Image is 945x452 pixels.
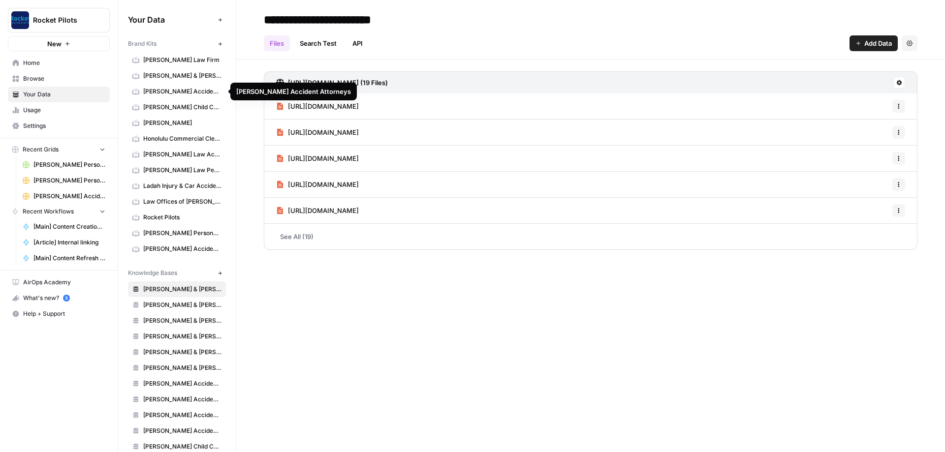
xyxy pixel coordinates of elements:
[288,101,359,111] span: [URL][DOMAIN_NAME]
[18,188,110,204] a: [PERSON_NAME] Accident Attorneys
[128,68,226,84] a: [PERSON_NAME] & [PERSON_NAME] [US_STATE] Car Accident Lawyers
[143,197,221,206] span: Law Offices of [PERSON_NAME]
[23,106,105,115] span: Usage
[128,147,226,162] a: [PERSON_NAME] Law Accident Attorneys
[128,269,177,277] span: Knowledge Bases
[128,313,226,329] a: [PERSON_NAME] & [PERSON_NAME] - JC
[33,192,105,201] span: [PERSON_NAME] Accident Attorneys
[8,71,110,87] a: Browse
[143,134,221,143] span: Honolulu Commercial Cleaning
[33,176,105,185] span: [PERSON_NAME] Personal Injury & Car Accident Lawyers
[143,395,221,404] span: [PERSON_NAME] Accident Attorneys - League City
[33,222,105,231] span: [Main] Content Creation Brief
[143,87,221,96] span: [PERSON_NAME] Accident Attorneys
[143,103,221,112] span: [PERSON_NAME] Child Custody & Divorce Attorneys
[33,238,105,247] span: [Article] Internal linking
[33,254,105,263] span: [Main] Content Refresh Article
[8,306,110,322] button: Help + Support
[143,213,221,222] span: Rocket Pilots
[8,291,109,305] div: What's new?
[143,244,221,253] span: [PERSON_NAME] Accident Attorneys
[288,127,359,137] span: [URL][DOMAIN_NAME]
[143,426,221,435] span: [PERSON_NAME] Accident Attorneys - [PERSON_NAME]
[128,52,226,68] a: [PERSON_NAME] Law Firm
[143,166,221,175] span: [PERSON_NAME] Law Personal Injury & Car Accident Lawyer
[143,348,221,357] span: [PERSON_NAME] & [PERSON_NAME]
[33,15,93,25] span: Rocket Pilots
[143,119,221,127] span: [PERSON_NAME]
[65,296,67,301] text: 5
[8,36,110,51] button: New
[128,225,226,241] a: [PERSON_NAME] Personal Injury & Car Accident Lawyer
[128,392,226,407] a: [PERSON_NAME] Accident Attorneys - League City
[8,290,110,306] button: What's new? 5
[128,376,226,392] a: [PERSON_NAME] Accident Attorneys - [GEOGRAPHIC_DATA]
[128,39,157,48] span: Brand Kits
[264,224,917,249] a: See All (19)
[128,162,226,178] a: [PERSON_NAME] Law Personal Injury & Car Accident Lawyer
[143,285,221,294] span: [PERSON_NAME] & [PERSON_NAME] - Florissant
[128,210,226,225] a: Rocket Pilots
[23,145,59,154] span: Recent Grids
[128,297,226,313] a: [PERSON_NAME] & [PERSON_NAME] - Independence
[143,71,221,80] span: [PERSON_NAME] & [PERSON_NAME] [US_STATE] Car Accident Lawyers
[276,93,359,119] a: [URL][DOMAIN_NAME]
[23,207,74,216] span: Recent Workflows
[63,295,70,301] a: 5
[128,281,226,297] a: [PERSON_NAME] & [PERSON_NAME] - Florissant
[143,379,221,388] span: [PERSON_NAME] Accident Attorneys - [GEOGRAPHIC_DATA]
[18,173,110,188] a: [PERSON_NAME] Personal Injury & Car Accident Lawyers
[47,39,62,49] span: New
[143,332,221,341] span: [PERSON_NAME] & [PERSON_NAME] - [US_STATE]
[128,407,226,423] a: [PERSON_NAME] Accident Attorneys - [GEOGRAPHIC_DATA]
[128,178,226,194] a: Ladah Injury & Car Accident Lawyers [GEOGRAPHIC_DATA]
[276,72,388,93] a: [URL][DOMAIN_NAME] (19 Files)
[128,194,226,210] a: Law Offices of [PERSON_NAME]
[128,241,226,257] a: [PERSON_NAME] Accident Attorneys
[8,274,110,290] a: AirOps Academy
[8,55,110,71] a: Home
[864,38,892,48] span: Add Data
[294,35,343,51] a: Search Test
[143,150,221,159] span: [PERSON_NAME] Law Accident Attorneys
[288,153,359,163] span: [URL][DOMAIN_NAME]
[23,309,105,318] span: Help + Support
[143,411,221,420] span: [PERSON_NAME] Accident Attorneys - [GEOGRAPHIC_DATA]
[8,8,110,32] button: Workspace: Rocket Pilots
[288,78,388,88] h3: [URL][DOMAIN_NAME] (19 Files)
[8,87,110,102] a: Your Data
[33,160,105,169] span: [PERSON_NAME] Personal Injury & Car Accident Lawyers - Content Refresh
[143,301,221,309] span: [PERSON_NAME] & [PERSON_NAME] - Independence
[11,11,29,29] img: Rocket Pilots Logo
[276,198,359,223] a: [URL][DOMAIN_NAME]
[23,74,105,83] span: Browse
[8,204,110,219] button: Recent Workflows
[143,56,221,64] span: [PERSON_NAME] Law Firm
[288,206,359,215] span: [URL][DOMAIN_NAME]
[128,14,214,26] span: Your Data
[128,360,226,376] a: [PERSON_NAME] & [PERSON_NAME] - [GEOGRAPHIC_DATA][PERSON_NAME]
[23,59,105,67] span: Home
[23,121,105,130] span: Settings
[276,172,359,197] a: [URL][DOMAIN_NAME]
[8,118,110,134] a: Settings
[18,235,110,250] a: [Article] Internal linking
[346,35,369,51] a: API
[18,157,110,173] a: [PERSON_NAME] Personal Injury & Car Accident Lawyers - Content Refresh
[276,146,359,171] a: [URL][DOMAIN_NAME]
[8,142,110,157] button: Recent Grids
[128,344,226,360] a: [PERSON_NAME] & [PERSON_NAME]
[143,316,221,325] span: [PERSON_NAME] & [PERSON_NAME] - JC
[128,131,226,147] a: Honolulu Commercial Cleaning
[23,90,105,99] span: Your Data
[264,35,290,51] a: Files
[18,219,110,235] a: [Main] Content Creation Brief
[143,229,221,238] span: [PERSON_NAME] Personal Injury & Car Accident Lawyer
[128,329,226,344] a: [PERSON_NAME] & [PERSON_NAME] - [US_STATE]
[850,35,898,51] button: Add Data
[143,363,221,372] span: [PERSON_NAME] & [PERSON_NAME] - [GEOGRAPHIC_DATA][PERSON_NAME]
[128,423,226,439] a: [PERSON_NAME] Accident Attorneys - [PERSON_NAME]
[128,84,226,99] a: [PERSON_NAME] Accident Attorneys
[143,181,221,190] span: Ladah Injury & Car Accident Lawyers [GEOGRAPHIC_DATA]
[23,278,105,287] span: AirOps Academy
